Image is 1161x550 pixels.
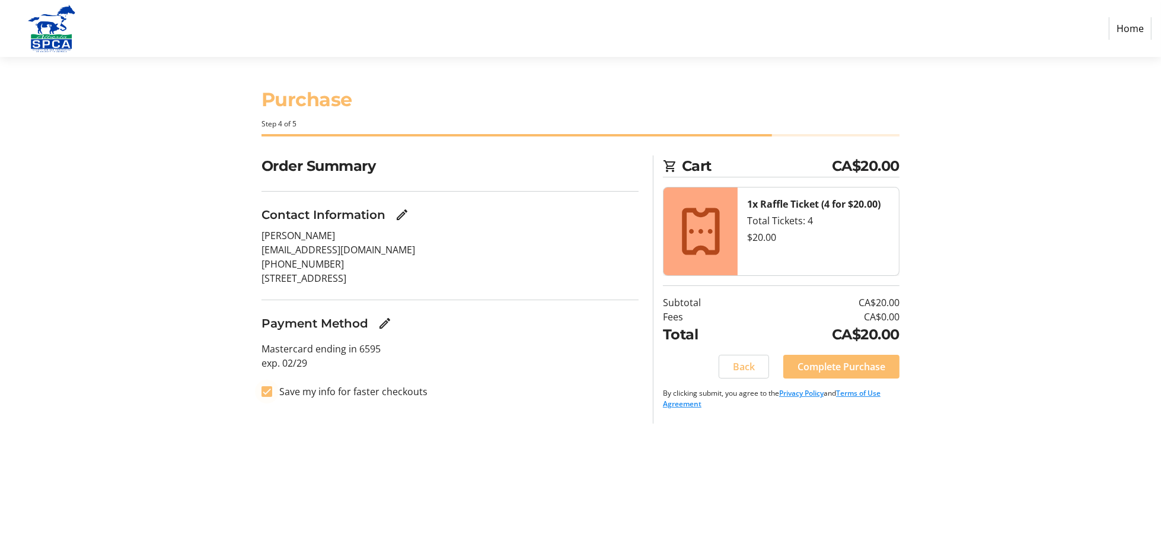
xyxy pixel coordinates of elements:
td: CA$0.00 [748,310,900,324]
p: [PHONE_NUMBER] [261,257,639,271]
p: Mastercard ending in 6595 exp. 02/29 [261,342,639,370]
p: [PERSON_NAME] [261,228,639,243]
button: Complete Purchase [783,355,900,379]
td: CA$20.00 [748,324,900,345]
a: Terms of Use Agreement [663,388,881,409]
img: Alberta SPCA's Logo [9,5,94,52]
a: Privacy Policy [779,388,824,398]
span: Cart [682,155,832,177]
p: [EMAIL_ADDRESS][DOMAIN_NAME] [261,243,639,257]
p: [STREET_ADDRESS] [261,271,639,285]
button: Back [719,355,769,379]
span: Back [733,360,755,374]
span: Complete Purchase [798,360,885,374]
h2: Order Summary [261,155,639,177]
div: $20.00 [747,230,889,244]
button: Edit Payment Method [373,311,397,335]
td: Subtotal [663,295,748,310]
strong: 1x Raffle Ticket (4 for $20.00) [747,198,881,211]
h3: Payment Method [261,314,368,332]
td: Fees [663,310,748,324]
p: By clicking submit, you agree to the and [663,388,900,409]
h3: Contact Information [261,206,385,224]
button: Edit Contact Information [390,203,414,227]
h1: Purchase [261,85,900,114]
div: Step 4 of 5 [261,119,900,129]
td: CA$20.00 [748,295,900,310]
a: Home [1109,17,1152,40]
span: CA$20.00 [832,155,900,177]
div: Total Tickets: 4 [747,214,889,228]
label: Save my info for faster checkouts [272,384,428,399]
td: Total [663,324,748,345]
